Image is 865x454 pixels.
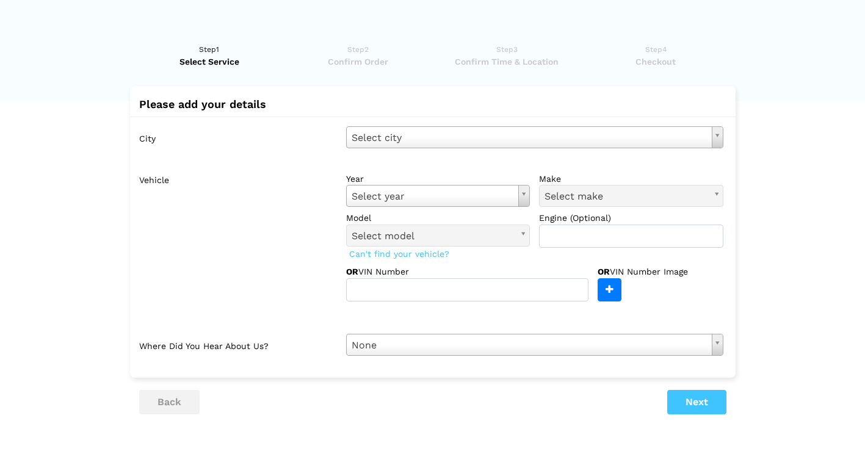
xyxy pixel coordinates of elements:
a: None [346,334,723,356]
a: Step4 [585,43,726,68]
a: Step3 [436,43,577,68]
span: Select city [352,130,707,146]
a: Select make [539,185,723,207]
button: Next [667,390,726,414]
a: Step2 [288,43,429,68]
span: Select model [352,228,514,244]
a: Select city [346,126,723,148]
label: Engine (Optional) [539,212,723,224]
a: Step1 [139,43,280,68]
span: Confirm Time & Location [436,56,577,68]
span: Select year [352,189,514,204]
label: model [346,212,530,224]
label: year [346,173,530,185]
a: Select model [346,225,530,247]
label: make [539,173,723,185]
label: VIN Number Image [598,265,714,278]
label: Vehicle [139,168,337,301]
strong: OR [598,267,610,276]
span: Select make [545,189,707,204]
label: City [139,126,337,148]
button: back [139,390,200,414]
span: Select Service [139,56,280,68]
span: Confirm Order [288,56,429,68]
label: Where did you hear about us? [139,334,337,356]
strong: OR [346,267,358,276]
label: VIN Number [346,265,447,278]
h2: Please add your details [139,98,726,110]
span: None [352,337,707,353]
span: Checkout [585,56,726,68]
span: Can't find your vehicle? [346,246,452,262]
a: Select year [346,185,530,207]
